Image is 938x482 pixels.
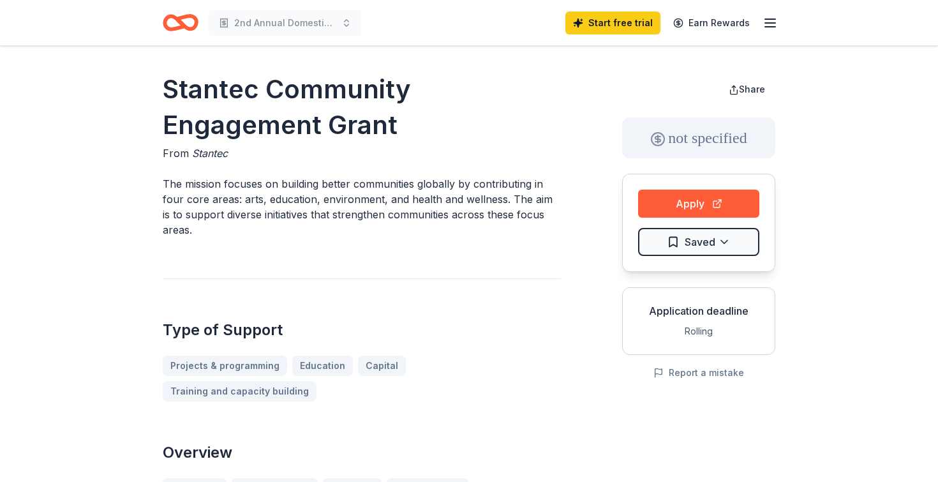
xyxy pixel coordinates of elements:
[209,10,362,36] button: 2nd Annual Domestic Violence Symposium/Conference
[633,324,764,339] div: Rolling
[163,356,287,376] a: Projects & programming
[163,320,561,340] h2: Type of Support
[666,11,757,34] a: Earn Rewards
[163,72,561,143] h1: Stantec Community Engagement Grant
[638,228,759,256] button: Saved
[638,190,759,218] button: Apply
[358,356,406,376] a: Capital
[718,77,775,102] button: Share
[163,176,561,237] p: The mission focuses on building better communities globally by contributing in four core areas: a...
[163,442,561,463] h2: Overview
[163,381,316,402] a: Training and capacity building
[685,234,715,250] span: Saved
[234,15,336,31] span: 2nd Annual Domestic Violence Symposium/Conference
[633,303,764,319] div: Application deadline
[292,356,353,376] a: Education
[192,147,228,160] span: Stantec
[622,117,775,158] div: not specified
[739,84,765,94] span: Share
[565,11,660,34] a: Start free trial
[163,146,561,161] div: From
[653,365,744,380] button: Report a mistake
[163,8,198,38] a: Home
